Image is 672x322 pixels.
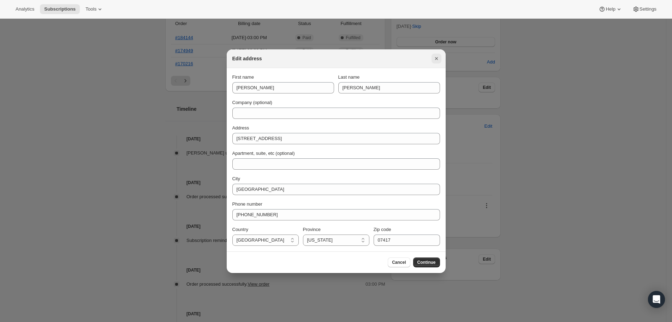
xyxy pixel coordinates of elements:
[44,6,76,12] span: Subscriptions
[640,6,656,12] span: Settings
[11,4,38,14] button: Analytics
[232,74,254,80] span: First name
[232,176,240,181] span: City
[628,4,661,14] button: Settings
[232,100,272,105] span: Company (optional)
[232,151,295,156] span: Apartment, suite, etc (optional)
[232,55,262,62] h2: Edit address
[413,257,440,267] button: Continue
[232,125,249,130] span: Address
[81,4,108,14] button: Tools
[85,6,96,12] span: Tools
[16,6,34,12] span: Analytics
[432,54,441,63] button: Close
[40,4,80,14] button: Subscriptions
[417,260,436,265] span: Continue
[388,257,410,267] button: Cancel
[594,4,626,14] button: Help
[303,227,321,232] span: Province
[232,227,249,232] span: Country
[338,74,360,80] span: Last name
[606,6,615,12] span: Help
[648,291,665,308] div: Open Intercom Messenger
[374,227,391,232] span: Zip code
[392,260,406,265] span: Cancel
[232,201,262,207] span: Phone number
